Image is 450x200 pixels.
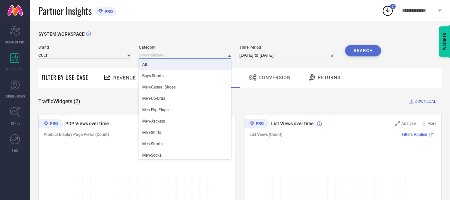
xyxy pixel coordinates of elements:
span: PDP Views over time [65,121,109,126]
span: List Views (Count) [249,132,282,137]
span: PRO [103,9,113,14]
span: Time Period [239,45,337,50]
div: Men-Flip Flops [139,104,231,116]
span: Men-Casual Shoes [142,85,176,89]
div: Men-Co-Ords [139,93,231,104]
span: More [427,121,436,126]
span: Returns [318,75,340,80]
span: | [435,132,436,137]
span: FWD [12,148,18,153]
span: List Views over time [271,121,314,126]
span: Brand [38,45,131,50]
span: DOWNLOAD [415,98,437,105]
span: Filter By Use-Case [42,73,88,81]
span: Boys-Shorts [142,73,164,78]
span: Men-Shorts [142,142,163,146]
span: Men-Co-Ords [142,96,165,101]
span: SYSTEM WORKSPACE [38,31,85,37]
span: Category [139,45,231,50]
span: Analyse [401,121,416,126]
span: 7 [392,4,394,9]
input: Select time period [239,51,337,59]
span: Men-Jackets [142,119,165,124]
span: Partner Insights [38,4,92,18]
div: Men-Jackets [139,116,231,127]
span: Product Display Page Views (Count) [44,132,109,137]
div: All [139,59,231,70]
div: Men-Socks [139,150,231,161]
div: Premium [244,119,269,129]
span: Revenue [113,75,136,80]
span: SUGGESTIONS [5,93,25,98]
div: Boys-Shorts [139,70,231,81]
div: Open download list [382,5,394,17]
span: Conversion [258,75,291,80]
span: All [142,62,147,67]
span: WORKSPACE [6,66,24,71]
button: Search [345,45,381,56]
span: Men-Flip Flops [142,108,169,112]
div: Premium [38,119,63,129]
svg: Zoom [395,121,400,126]
span: Filters Applied [402,132,427,137]
input: Select category [139,52,231,59]
span: Traffic Widgets ( 2 ) [38,98,80,105]
span: Men-Shirts [142,130,161,135]
span: Men-Socks [142,153,162,158]
div: Men-Shirts [139,127,231,138]
div: Men-Casual Shoes [139,81,231,93]
span: SCORECARDS [5,39,25,44]
div: Men-Shorts [139,138,231,150]
span: TRENDS [9,121,21,126]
